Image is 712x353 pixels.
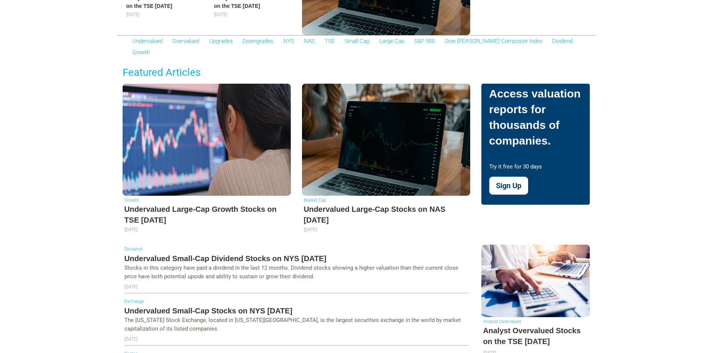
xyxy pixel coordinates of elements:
a: Dividend [124,247,142,252]
a: Dow [PERSON_NAME] Composite Index [445,38,542,44]
a: Small Cap [345,38,369,44]
a: S&P 500 [414,38,435,44]
h5: Undervalued Small-Cap Dividend Stocks on NYS [DATE] [124,253,468,264]
a: Market Cap [304,198,326,203]
h5: Access valuation reports for thousands of companies. [489,86,582,154]
h5: Analyst Overvalued Stocks on the TSE [DATE] [483,325,588,347]
a: Analyst Overvalued [483,319,521,324]
small: Try it free for 30 days [489,163,542,176]
img: Analyst Overvalued Stocks on the TSE August 2025 [481,245,590,317]
img: Undervalued Large-Cap Growth Stocks on TSE August 2025 [123,84,291,196]
span: [DATE] [126,12,139,17]
a: Dividend [552,38,573,44]
p: The [US_STATE] Stock Exchange, located in [US_STATE][GEOGRAPHIC_DATA], is the largest securities ... [124,316,468,333]
a: Growth [124,198,139,203]
a: Downgrades [243,38,273,44]
p: [DATE] [124,284,468,290]
img: Undervalued Large-Cap Stocks on NAS August 2025 [302,84,470,196]
h5: Undervalued Large-Cap Growth Stocks on TSE [DATE] [124,204,289,225]
h3: Featured Articles [117,65,595,80]
a: NYS [283,38,294,44]
span: [DATE] [214,12,227,17]
span: [DATE] [124,227,138,232]
p: Stocks in this category have paid a dividend in the last 12 months. Dividend stocks showing a hig... [124,264,468,281]
a: Growth [132,49,150,56]
a: Exchange [124,299,144,304]
a: Overvalued [172,38,199,44]
button: Sign Up [489,177,528,195]
a: NAS [304,38,315,44]
a: Upgrades [209,38,233,44]
p: [DATE] [124,336,468,343]
a: Undervalued [132,38,163,44]
span: [DATE] [304,227,317,232]
h5: Undervalued Small-Cap Stocks on NYS [DATE] [124,306,468,316]
a: TSE [325,38,335,44]
a: Large Cap [379,38,404,44]
h5: Undervalued Large-Cap Stocks on NAS [DATE] [304,204,468,225]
